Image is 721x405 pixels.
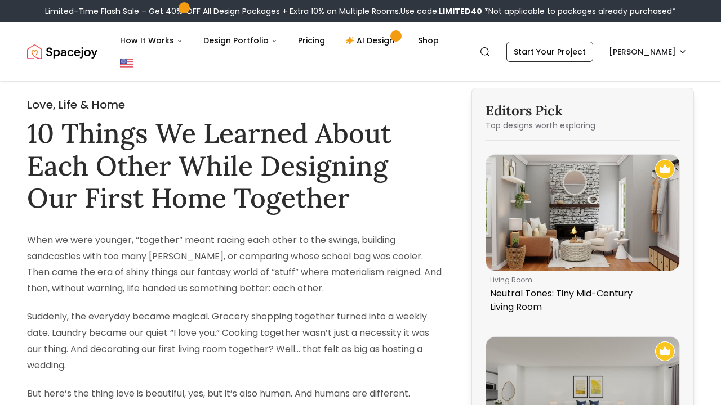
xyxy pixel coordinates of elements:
button: [PERSON_NAME] [602,42,694,62]
h2: Love, Life & Home [27,97,442,112]
img: Recommended Spacejoy Design - Modern Living-Dining Room With A Study [655,341,675,361]
p: When we were younger, “together” meant racing each other to the swings, building sandcastles with... [27,232,442,297]
p: Neutral Tones: Tiny Mid-Century Living Room [490,287,671,314]
p: living room [490,276,671,285]
a: Spacejoy [27,40,97,63]
p: Top designs worth exploring [486,120,680,131]
h3: Editors Pick [486,102,680,120]
img: Spacejoy Logo [27,40,97,63]
h1: 10 Things We Learned About Each Other While Designing Our First Home Together [27,117,442,214]
a: Shop [409,29,448,52]
img: Recommended Spacejoy Design - Neutral Tones: Tiny Mid-Century Living Room [655,159,675,179]
div: Limited-Time Flash Sale – Get 40% OFF All Design Packages + Extra 10% on Multiple Rooms. [45,6,676,17]
span: *Not applicable to packages already purchased* [482,6,676,17]
nav: Global [27,22,694,81]
a: Start Your Project [506,42,593,62]
a: Neutral Tones: Tiny Mid-Century Living RoomRecommended Spacejoy Design - Neutral Tones: Tiny Mid-... [486,154,680,318]
nav: Main [111,29,448,52]
a: Pricing [289,29,334,52]
b: LIMITED40 [439,6,482,17]
img: United States [120,56,133,70]
button: Design Portfolio [194,29,287,52]
span: Use code: [400,6,482,17]
a: AI Design [336,29,407,52]
img: Neutral Tones: Tiny Mid-Century Living Room [486,155,679,271]
button: How It Works [111,29,192,52]
p: Suddenly, the everyday became magical. Grocery shopping together turned into a weekly date. Laund... [27,309,442,373]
